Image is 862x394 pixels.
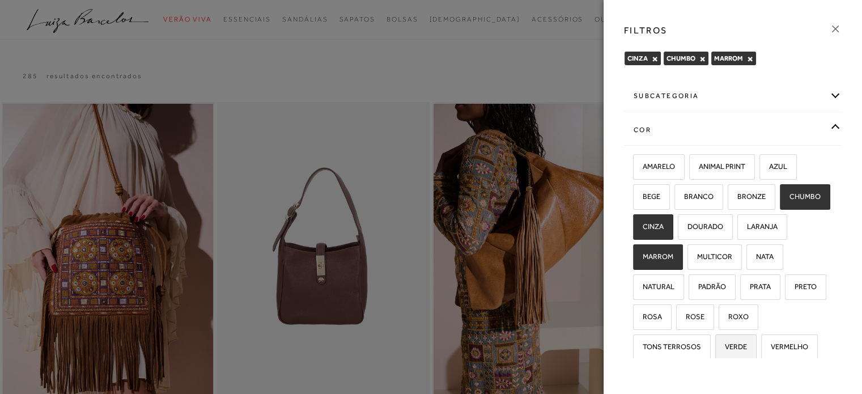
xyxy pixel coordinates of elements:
[634,162,675,171] span: AMARELO
[687,283,698,294] input: PADRÃO
[687,163,699,174] input: ANIMAL PRINT
[741,282,771,291] span: PRATA
[686,253,697,264] input: MULTICOR
[631,313,643,324] input: ROSA
[666,54,695,62] span: CHUMBO
[745,253,756,264] input: NATA
[758,163,769,174] input: AZUL
[634,252,673,261] span: MARROM
[677,312,704,321] span: ROSE
[738,222,778,231] span: LARANJA
[631,343,643,354] input: TONS TERROSOS
[714,54,743,62] span: MARROM
[627,54,648,62] span: CINZA
[634,222,664,231] span: CINZA
[634,342,701,351] span: TONS TERROSOS
[673,193,684,204] input: BRANCO
[726,193,737,204] input: BRONZE
[716,342,747,351] span: VERDE
[690,162,745,171] span: ANIMAL PRINT
[786,282,817,291] span: PRETO
[625,115,841,145] div: cor
[676,192,714,201] span: BRANCO
[631,283,643,294] input: NATURAL
[634,282,674,291] span: NATURAL
[631,193,643,204] input: BEGE
[634,192,660,201] span: BEGE
[729,192,766,201] span: BRONZE
[762,342,808,351] span: VERMELHO
[689,252,732,261] span: MULTICOR
[759,343,771,354] input: VERMELHO
[631,223,643,234] input: CINZA
[747,55,753,63] button: MARROM Close
[778,193,789,204] input: CHUMBO
[717,313,728,324] input: ROXO
[631,253,643,264] input: MARROM
[720,312,749,321] span: ROXO
[625,81,841,111] div: subcategoria
[676,223,687,234] input: DOURADO
[652,55,658,63] button: CINZA Close
[674,313,686,324] input: ROSE
[783,283,795,294] input: PRETO
[699,55,706,63] button: CHUMBO Close
[748,252,774,261] span: NATA
[679,222,723,231] span: DOURADO
[714,343,725,354] input: VERDE
[631,163,643,174] input: AMARELO
[738,283,750,294] input: PRATA
[736,223,747,234] input: LARANJA
[781,192,821,201] span: CHUMBO
[690,282,726,291] span: PADRÃO
[634,312,662,321] span: ROSA
[624,24,668,37] h3: FILTROS
[761,162,787,171] span: AZUL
